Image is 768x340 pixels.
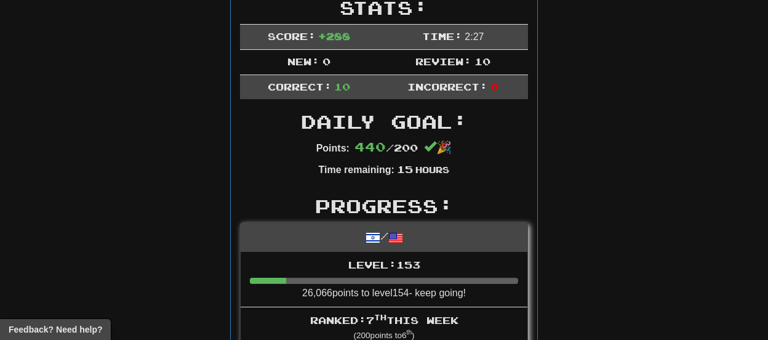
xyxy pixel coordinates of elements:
span: New: [287,55,319,67]
span: Review: [415,55,471,67]
div: / [241,223,527,252]
span: 10 [334,81,350,92]
span: 15 [397,163,413,175]
small: Hours [415,164,449,175]
span: Open feedback widget [9,323,102,336]
sup: th [374,313,386,322]
span: 2 : 27 [465,31,484,42]
span: Ranked: 7 this week [310,314,458,326]
span: Score: [268,30,316,42]
span: Time: [422,30,462,42]
sup: th [407,329,412,336]
span: 440 [354,139,386,154]
span: + 288 [318,30,350,42]
h2: Daily Goal: [240,111,528,132]
span: Level: 153 [348,259,420,270]
span: 🎉 [424,140,452,154]
h2: Progress: [240,196,528,216]
span: 0 [322,55,330,67]
span: / 200 [354,142,418,153]
span: Incorrect: [407,81,487,92]
strong: Time remaining: [319,164,394,175]
span: 0 [490,81,498,92]
strong: Points: [316,143,350,153]
li: 26,066 points to level 154 - keep going! [241,252,527,307]
span: Correct: [268,81,332,92]
small: ( 200 points to 6 ) [353,331,414,340]
span: 10 [474,55,490,67]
